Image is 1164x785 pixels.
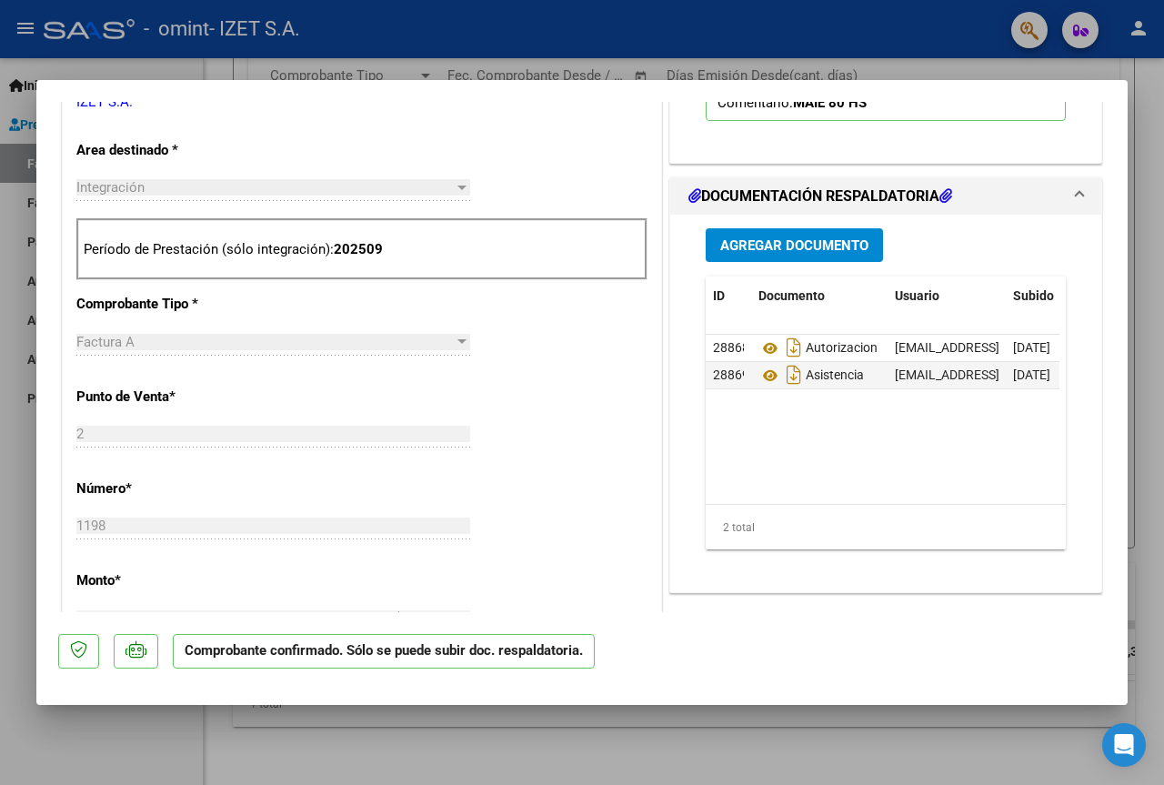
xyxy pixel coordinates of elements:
strong: 202509 [334,241,383,257]
p: IZET S.A. [76,92,647,113]
div: 2 total [706,505,1066,550]
span: [DATE] [1013,340,1050,355]
p: Area destinado * [76,140,247,161]
span: Integración [76,179,145,196]
strong: MAIE 80 HS [793,95,867,111]
span: Factura A [76,334,135,350]
p: Número [76,478,247,499]
span: Comentario: [717,95,867,111]
i: Descargar documento [782,360,806,389]
button: Agregar Documento [706,228,883,262]
span: ID [713,288,725,303]
p: Punto de Venta [76,387,247,408]
span: Asistencia [758,368,864,383]
mat-expansion-panel-header: DOCUMENTACIÓN RESPALDATORIA [670,178,1101,215]
span: 28868 [713,340,749,355]
h1: DOCUMENTACIÓN RESPALDATORIA [688,186,952,207]
div: DOCUMENTACIÓN RESPALDATORIA [670,215,1101,592]
p: Monto [76,570,247,591]
datatable-header-cell: Subido [1006,277,1097,316]
span: Agregar Documento [720,237,868,254]
span: Subido [1013,288,1054,303]
span: [DATE] [1013,367,1050,382]
p: Comprobante Tipo * [76,294,247,315]
p: Comprobante confirmado. Sólo se puede subir doc. respaldatoria. [173,634,595,669]
p: Período de Prestación (sólo integración): [84,239,640,260]
span: Autorizacion [758,341,878,356]
i: Descargar documento [782,333,806,362]
span: 28869 [713,367,749,382]
span: Documento [758,288,825,303]
datatable-header-cell: ID [706,277,751,316]
datatable-header-cell: Usuario [888,277,1006,316]
datatable-header-cell: Documento [751,277,888,316]
span: Usuario [895,288,939,303]
div: Open Intercom Messenger [1102,723,1146,767]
